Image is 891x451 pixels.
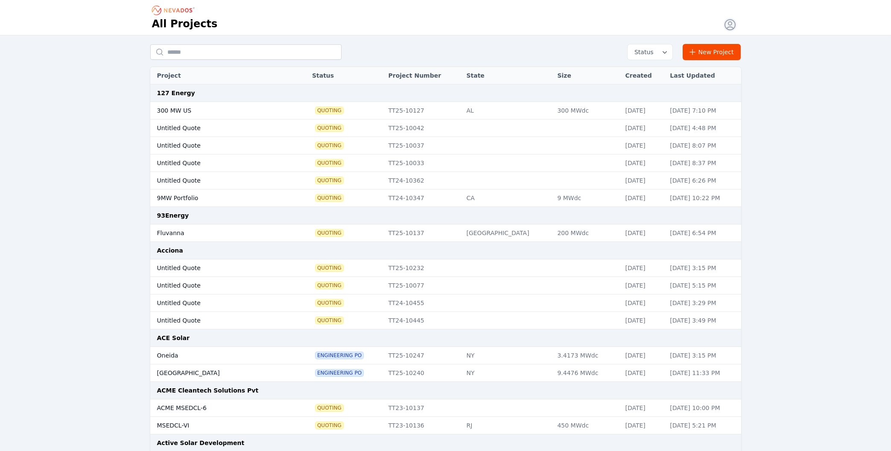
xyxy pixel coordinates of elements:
[683,44,741,60] a: New Project
[666,154,741,172] td: [DATE] 8:37 PM
[384,399,462,417] td: TT23-10137
[316,352,363,359] span: Engineering PO
[150,172,741,189] tr: Untitled QuoteQuotingTT24-10362[DATE][DATE] 6:26 PM
[150,67,286,84] th: Project
[316,282,343,289] span: Quoting
[150,137,286,154] td: Untitled Quote
[150,294,286,312] td: Untitled Quote
[316,125,343,131] span: Quoting
[666,417,741,434] td: [DATE] 5:21 PM
[553,67,621,84] th: Size
[150,242,741,259] td: Acciona
[150,172,286,189] td: Untitled Quote
[384,102,462,119] td: TT25-10127
[150,259,741,277] tr: Untitled QuoteQuotingTT25-10232[DATE][DATE] 3:15 PM
[316,404,343,411] span: Quoting
[666,172,741,189] td: [DATE] 6:26 PM
[628,44,672,60] button: Status
[150,84,741,102] td: 127 Energy
[621,347,666,364] td: [DATE]
[384,277,462,294] td: TT25-10077
[150,364,741,382] tr: [GEOGRAPHIC_DATA]Engineering POTT25-10240NY9.4476 MWdc[DATE][DATE] 11:33 PM
[621,154,666,172] td: [DATE]
[150,364,286,382] td: [GEOGRAPHIC_DATA]
[666,399,741,417] td: [DATE] 10:00 PM
[150,312,286,329] td: Untitled Quote
[316,370,363,376] span: Engineering PO
[666,119,741,137] td: [DATE] 4:48 PM
[150,417,741,434] tr: MSEDCL-VIQuotingTT23-10136RJ450 MWdc[DATE][DATE] 5:21 PM
[553,417,621,434] td: 450 MWdc
[384,417,462,434] td: TT23-10136
[553,189,621,207] td: 9 MWdc
[150,277,286,294] td: Untitled Quote
[621,259,666,277] td: [DATE]
[150,189,286,207] td: 9MW Portfolio
[384,67,462,84] th: Project Number
[150,382,741,399] td: ACME Cleantech Solutions Pvt
[150,347,741,364] tr: OneidaEngineering POTT25-10247NY3.4173 MWdc[DATE][DATE] 3:15 PM
[666,67,741,84] th: Last Updated
[150,312,741,329] tr: Untitled QuoteQuotingTT24-10445[DATE][DATE] 3:49 PM
[462,224,553,242] td: [GEOGRAPHIC_DATA]
[150,329,741,347] td: ACE Solar
[150,102,286,119] td: 300 MW US
[316,317,343,324] span: Quoting
[316,177,343,184] span: Quoting
[621,364,666,382] td: [DATE]
[666,347,741,364] td: [DATE] 3:15 PM
[150,224,741,242] tr: FluvannaQuotingTT25-10137[GEOGRAPHIC_DATA]200 MWdc[DATE][DATE] 6:54 PM
[666,277,741,294] td: [DATE] 5:15 PM
[316,195,343,201] span: Quoting
[621,137,666,154] td: [DATE]
[621,172,666,189] td: [DATE]
[621,294,666,312] td: [DATE]
[553,224,621,242] td: 200 MWdc
[553,102,621,119] td: 300 MWdc
[621,312,666,329] td: [DATE]
[150,102,741,119] tr: 300 MW USQuotingTT25-10127AL300 MWdc[DATE][DATE] 7:10 PM
[150,399,741,417] tr: ACME MSEDCL-6QuotingTT23-10137[DATE][DATE] 10:00 PM
[384,137,462,154] td: TT25-10037
[150,154,286,172] td: Untitled Quote
[150,347,286,364] td: Oneida
[152,17,218,31] h1: All Projects
[462,189,553,207] td: CA
[462,102,553,119] td: AL
[316,107,343,114] span: Quoting
[384,119,462,137] td: TT25-10042
[150,259,286,277] td: Untitled Quote
[150,119,741,137] tr: Untitled QuoteQuotingTT25-10042[DATE][DATE] 4:48 PM
[553,364,621,382] td: 9.4476 MWdc
[462,364,553,382] td: NY
[150,417,286,434] td: MSEDCL-VI
[384,189,462,207] td: TT24-10347
[384,294,462,312] td: TT24-10455
[150,207,741,224] td: 93Energy
[316,160,343,166] span: Quoting
[666,294,741,312] td: [DATE] 3:29 PM
[308,67,384,84] th: Status
[621,417,666,434] td: [DATE]
[621,399,666,417] td: [DATE]
[666,312,741,329] td: [DATE] 3:49 PM
[316,230,343,236] span: Quoting
[621,102,666,119] td: [DATE]
[553,347,621,364] td: 3.4173 MWdc
[384,312,462,329] td: TT24-10445
[150,224,286,242] td: Fluvanna
[631,48,654,56] span: Status
[384,154,462,172] td: TT25-10033
[150,277,741,294] tr: Untitled QuoteQuotingTT25-10077[DATE][DATE] 5:15 PM
[666,137,741,154] td: [DATE] 8:07 PM
[621,67,666,84] th: Created
[384,364,462,382] td: TT25-10240
[384,259,462,277] td: TT25-10232
[384,172,462,189] td: TT24-10362
[666,364,741,382] td: [DATE] 11:33 PM
[150,399,286,417] td: ACME MSEDCL-6
[621,277,666,294] td: [DATE]
[621,189,666,207] td: [DATE]
[316,265,343,271] span: Quoting
[316,422,343,429] span: Quoting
